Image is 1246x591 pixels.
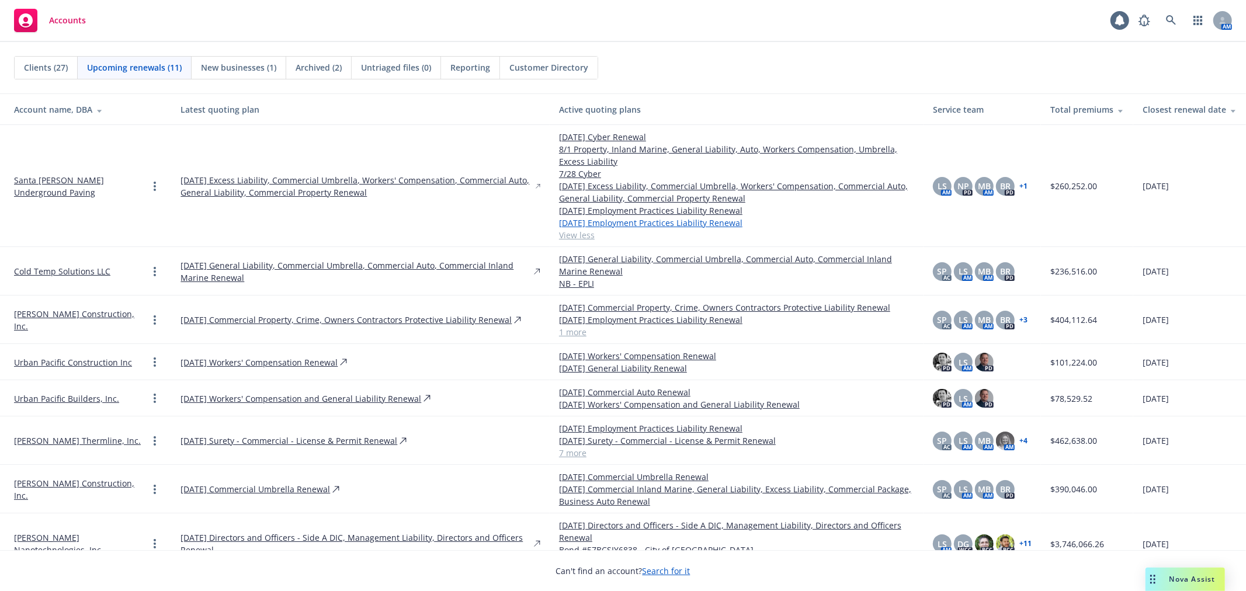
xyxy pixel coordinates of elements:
[1186,9,1210,32] a: Switch app
[87,61,182,74] span: Upcoming renewals (11)
[296,61,342,74] span: Archived (2)
[559,204,914,217] a: [DATE] Employment Practices Liability Renewal
[996,534,1015,553] img: photo
[1143,265,1169,277] span: [DATE]
[148,434,162,448] a: Open options
[933,353,952,371] img: photo
[1050,314,1097,326] span: $404,112.64
[559,229,914,241] a: View less
[559,350,914,362] a: [DATE] Workers' Compensation Renewal
[14,531,148,556] a: [PERSON_NAME] Nanotechnologies, Inc.
[1000,180,1011,192] span: BR
[1000,265,1011,277] span: BR
[559,326,914,338] a: 1 more
[975,534,994,553] img: photo
[559,103,914,116] div: Active quoting plans
[933,389,952,408] img: photo
[181,434,397,447] a: [DATE] Surety - Commercial - License & Permit Renewal
[450,61,490,74] span: Reporting
[559,362,914,374] a: [DATE] General Liability Renewal
[559,180,914,204] a: [DATE] Excess Liability, Commercial Umbrella, Workers' Compensation, Commercial Auto, General Lia...
[14,174,148,199] a: Santa [PERSON_NAME] Underground Paving
[1050,392,1092,405] span: $78,529.52
[937,434,947,447] span: SP
[937,314,947,326] span: SP
[559,143,914,168] a: 8/1 Property, Inland Marine, General Liability, Auto, Workers Compensation, Umbrella, Excess Liab...
[1143,356,1169,368] span: [DATE]
[1169,574,1216,584] span: Nova Assist
[559,447,914,459] a: 7 more
[556,565,690,577] span: Can't find an account?
[24,61,68,74] span: Clients (27)
[1143,392,1169,405] span: [DATE]
[559,168,914,180] a: 7/28 Cyber
[975,389,994,408] img: photo
[959,314,968,326] span: LS
[181,483,330,495] a: [DATE] Commercial Umbrella Renewal
[959,356,968,368] span: LS
[957,538,969,550] span: DG
[975,353,994,371] img: photo
[1143,314,1169,326] span: [DATE]
[559,519,914,544] a: [DATE] Directors and Officers - Side A DIC, Management Liability, Directors and Officers Renewal
[559,471,914,483] a: [DATE] Commercial Umbrella Renewal
[1143,180,1169,192] span: [DATE]
[148,179,162,193] a: Open options
[959,392,968,405] span: LS
[181,531,531,556] a: [DATE] Directors and Officers - Side A DIC, Management Liability, Directors and Officers Renewal
[1019,317,1028,324] a: + 3
[14,477,148,502] a: [PERSON_NAME] Construction, Inc.
[1143,483,1169,495] span: [DATE]
[1143,434,1169,447] span: [DATE]
[938,180,947,192] span: LS
[181,356,338,368] a: [DATE] Workers' Compensation Renewal
[978,314,991,326] span: MB
[1146,568,1225,591] button: Nova Assist
[181,103,540,116] div: Latest quoting plan
[937,265,947,277] span: SP
[959,483,968,495] span: LS
[1143,103,1237,116] div: Closest renewal date
[14,392,119,405] a: Urban Pacific Builders, Inc.
[14,103,162,116] div: Account name, DBA
[1019,183,1028,190] a: + 1
[181,259,532,284] a: [DATE] General Liability, Commercial Umbrella, Commercial Auto, Commercial Inland Marine Renewal
[14,356,132,368] a: Urban Pacific Construction Inc
[978,483,991,495] span: MB
[181,314,512,326] a: [DATE] Commercial Property, Crime, Owners Contractors Protective Liability Renewal
[938,538,947,550] span: LS
[181,174,533,199] a: [DATE] Excess Liability, Commercial Umbrella, Workers' Compensation, Commercial Auto, General Lia...
[361,61,431,74] span: Untriaged files (0)
[559,434,914,447] a: [DATE] Surety - Commercial - License & Permit Renewal
[148,482,162,496] a: Open options
[978,434,991,447] span: MB
[9,4,91,37] a: Accounts
[1050,434,1097,447] span: $462,638.00
[559,131,914,143] a: [DATE] Cyber Renewal
[559,544,914,556] a: Bond #57BCSIY6838 - City of [GEOGRAPHIC_DATA]
[509,61,588,74] span: Customer Directory
[559,277,914,290] a: NB - EPLI
[1050,483,1097,495] span: $390,046.00
[937,483,947,495] span: SP
[1143,538,1169,550] span: [DATE]
[1050,103,1124,116] div: Total premiums
[933,103,1032,116] div: Service team
[957,180,969,192] span: NP
[148,265,162,279] a: Open options
[978,180,991,192] span: MB
[1133,9,1156,32] a: Report a Bug
[559,483,914,507] a: [DATE] Commercial Inland Marine, General Liability, Excess Liability, Commercial Package, Busines...
[14,434,141,447] a: [PERSON_NAME] Thermline, Inc.
[559,386,914,398] a: [DATE] Commercial Auto Renewal
[49,16,86,25] span: Accounts
[1000,483,1011,495] span: BR
[1050,265,1097,277] span: $236,516.00
[148,391,162,405] a: Open options
[1146,568,1160,591] div: Drag to move
[959,434,968,447] span: LS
